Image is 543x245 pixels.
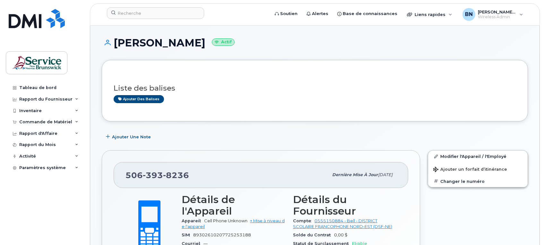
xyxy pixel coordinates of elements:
[125,170,189,180] span: 506
[114,84,516,92] h3: Liste des balises
[102,131,156,143] button: Ajouter une Note
[182,218,204,223] span: Appareil
[143,170,163,180] span: 393
[102,37,528,48] h1: [PERSON_NAME]
[204,218,247,223] span: Cell Phone Unknown
[332,172,378,177] span: Dernière mise à jour
[114,95,164,103] a: Ajouter des balises
[293,233,334,237] span: Solde du Contrat
[212,38,235,46] small: Actif
[182,233,193,237] span: SIM
[428,162,528,176] button: Ajouter un forfait d’itinérance
[182,194,285,217] h3: Détails de l'Appareil
[293,218,315,223] span: Compte
[293,218,392,229] a: 0555150884 - Bell - DISTRICT SCOLAIRE FRANCOPHONE NORD-EST (DSF-NE)
[293,194,397,217] h3: Détails du Fournisseur
[433,167,507,173] span: Ajouter un forfait d’itinérance
[428,151,528,162] a: Modifier l'Appareil / l'Employé
[193,233,251,237] span: 89302610207725253188
[112,134,151,140] span: Ajouter une Note
[163,170,189,180] span: 8236
[378,172,392,177] span: [DATE]
[428,176,528,187] button: Changer le numéro
[334,233,348,237] span: 0,00 $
